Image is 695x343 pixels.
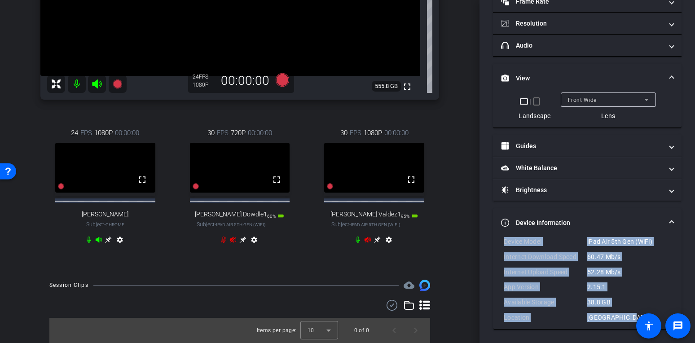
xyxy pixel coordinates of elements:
[49,281,88,290] div: Session Clips
[501,141,663,151] mat-panel-title: Guides
[519,96,550,107] div: |
[217,128,229,138] span: FPS
[215,221,216,228] span: -
[82,211,128,218] span: [PERSON_NAME]
[501,74,663,83] mat-panel-title: View
[71,128,78,138] span: 24
[504,298,587,307] div: Available Storage
[372,81,401,92] span: 555.8 GB
[406,174,417,185] mat-icon: fullscreen
[404,280,414,290] span: Destinations for your clips
[531,96,542,107] mat-icon: crop_portrait
[94,128,113,138] span: 1080P
[331,220,400,229] span: Subject
[419,280,430,290] img: Session clips
[504,237,587,246] div: Device Model
[501,41,663,50] mat-panel-title: Audio
[493,92,682,128] div: View
[199,74,208,80] span: FPS
[568,97,597,103] span: Front Wide
[277,212,285,220] mat-icon: battery_std
[493,35,682,56] mat-expansion-panel-header: Audio
[519,111,550,120] div: Landscape
[587,252,671,261] div: 60.47 Mb/s
[330,211,401,218] span: [PERSON_NAME] Valdez1
[383,236,394,247] mat-icon: settings
[411,212,418,220] mat-icon: battery_std
[216,222,265,227] span: iPad Air 5th Gen (WiFi)
[86,220,124,229] span: Subject
[504,252,587,261] div: Internet Download Speed
[248,128,272,138] span: 00:00:00
[501,163,663,173] mat-panel-title: White Balance
[402,81,413,92] mat-icon: fullscreen
[271,174,282,185] mat-icon: fullscreen
[340,128,347,138] span: 30
[104,221,106,228] span: -
[493,237,682,329] div: Device Information
[249,236,260,247] mat-icon: settings
[197,220,265,229] span: Subject
[257,326,297,335] div: Items per page:
[364,128,382,138] span: 1080P
[493,64,682,92] mat-expansion-panel-header: View
[350,128,361,138] span: FPS
[504,268,587,277] div: Internet Upload Speed
[106,222,124,227] span: Chrome
[404,280,414,290] mat-icon: cloud_upload
[493,208,682,237] mat-expansion-panel-header: Device Information
[384,128,409,138] span: 00:00:00
[501,218,663,228] mat-panel-title: Device Information
[643,321,654,331] mat-icon: accessibility
[493,13,682,34] mat-expansion-panel-header: Resolution
[405,320,427,341] button: Next page
[587,313,671,322] div: [GEOGRAPHIC_DATA]
[673,321,683,331] mat-icon: message
[493,135,682,157] mat-expansion-panel-header: Guides
[493,157,682,179] mat-expansion-panel-header: White Balance
[587,268,671,277] div: 52.28 Mb/s
[587,282,671,291] div: 2.15.1
[587,298,671,307] div: 38.8 GB
[137,174,148,185] mat-icon: fullscreen
[501,185,663,195] mat-panel-title: Brightness
[114,236,125,247] mat-icon: settings
[493,179,682,201] mat-expansion-panel-header: Brightness
[587,237,671,246] div: iPad Air 5th Gen (WiFi)
[215,73,275,88] div: 00:00:00
[193,73,215,80] div: 24
[351,222,400,227] span: iPad Air 5th Gen (WiFi)
[207,128,215,138] span: 30
[195,211,267,218] span: [PERSON_NAME] Dowdle1
[193,81,215,88] div: 1080P
[349,221,351,228] span: -
[354,326,369,335] div: 0 of 0
[231,128,246,138] span: 720P
[504,282,587,291] div: App Version
[401,214,409,219] span: 95%
[115,128,139,138] span: 00:00:00
[501,19,663,28] mat-panel-title: Resolution
[383,320,405,341] button: Previous page
[519,96,529,107] mat-icon: crop_landscape
[504,313,587,322] div: Location
[80,128,92,138] span: FPS
[267,214,276,219] span: 60%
